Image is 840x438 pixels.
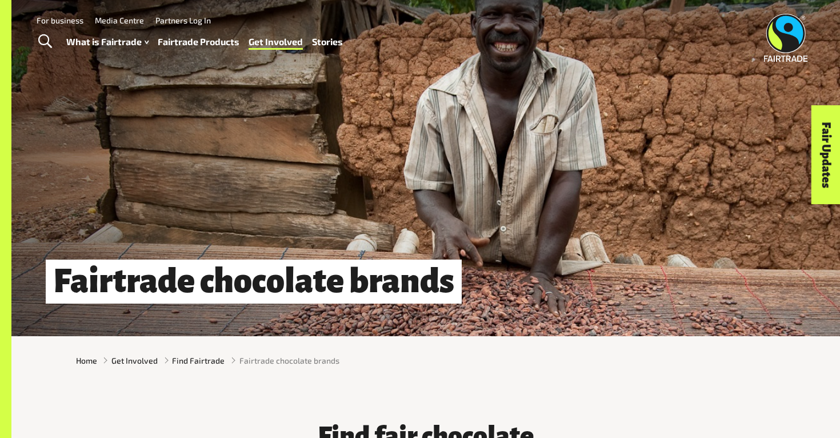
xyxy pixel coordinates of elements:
[249,34,303,50] a: Get Involved
[158,34,239,50] a: Fairtrade Products
[76,355,97,367] a: Home
[95,15,144,25] a: Media Centre
[46,260,462,304] h1: Fairtrade chocolate brands
[31,27,59,56] a: Toggle Search
[66,34,149,50] a: What is Fairtrade
[172,355,225,367] a: Find Fairtrade
[111,355,158,367] a: Get Involved
[37,15,83,25] a: For business
[155,15,211,25] a: Partners Log In
[239,355,339,367] span: Fairtrade chocolate brands
[764,14,808,62] img: Fairtrade Australia New Zealand logo
[312,34,343,50] a: Stories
